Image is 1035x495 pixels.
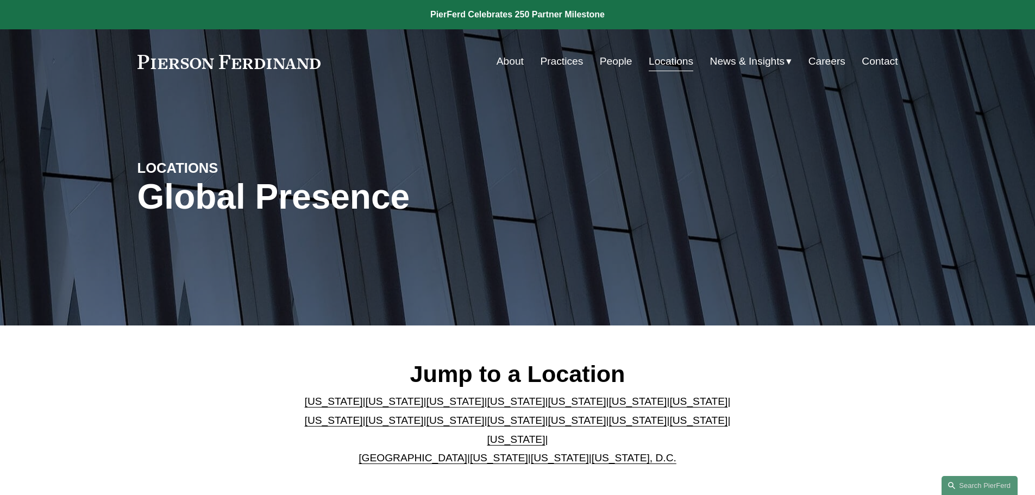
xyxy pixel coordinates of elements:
a: People [600,51,632,72]
a: Locations [649,51,693,72]
a: [US_STATE] [531,452,589,463]
a: Contact [862,51,898,72]
a: folder dropdown [710,51,792,72]
a: [US_STATE] [487,434,545,445]
a: [US_STATE] [669,396,727,407]
a: [US_STATE] [426,396,485,407]
a: [US_STATE] [669,415,727,426]
a: [US_STATE] [426,415,485,426]
a: [US_STATE], D.C. [592,452,676,463]
a: Practices [540,51,583,72]
a: [US_STATE] [609,396,667,407]
a: [US_STATE] [548,396,606,407]
a: [GEOGRAPHIC_DATA] [359,452,467,463]
h2: Jump to a Location [296,360,739,388]
a: [US_STATE] [305,415,363,426]
p: | | | | | | | | | | | | | | | | | | [296,392,739,467]
a: [US_STATE] [470,452,528,463]
h1: Global Presence [137,177,644,217]
a: [US_STATE] [366,415,424,426]
h4: LOCATIONS [137,159,328,177]
a: [US_STATE] [305,396,363,407]
a: [US_STATE] [487,396,545,407]
a: [US_STATE] [609,415,667,426]
a: [US_STATE] [487,415,545,426]
a: [US_STATE] [366,396,424,407]
a: Search this site [942,476,1018,495]
a: Careers [808,51,845,72]
a: [US_STATE] [548,415,606,426]
a: About [497,51,524,72]
span: News & Insights [710,52,785,71]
